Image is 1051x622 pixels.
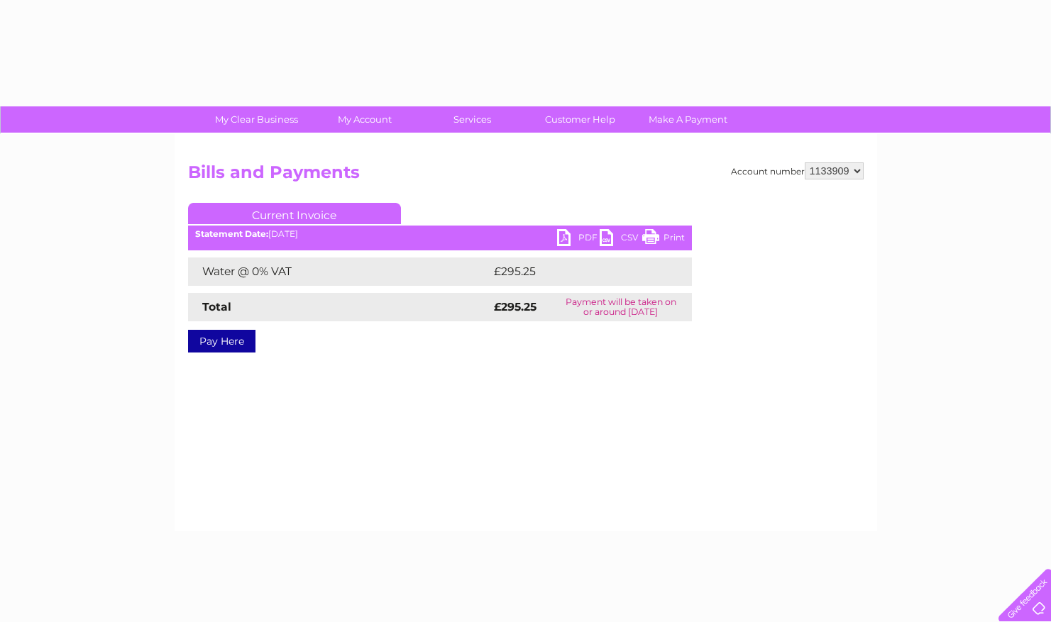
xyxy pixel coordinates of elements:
a: My Clear Business [198,106,315,133]
a: Services [414,106,531,133]
b: Statement Date: [195,228,268,239]
strong: £295.25 [494,300,536,313]
a: My Account [306,106,423,133]
a: Make A Payment [629,106,747,133]
div: [DATE] [188,229,692,239]
td: Water @ 0% VAT [188,257,490,286]
h2: Bills and Payments [188,162,864,189]
td: £295.25 [490,257,666,286]
a: CSV [600,229,642,250]
a: PDF [557,229,600,250]
a: Pay Here [188,330,255,352]
a: Current Invoice [188,203,401,224]
a: Print [642,229,685,250]
strong: Total [202,300,231,313]
a: Customer Help [522,106,639,133]
td: Payment will be taken on or around [DATE] [550,293,692,321]
div: Account number [731,162,864,179]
